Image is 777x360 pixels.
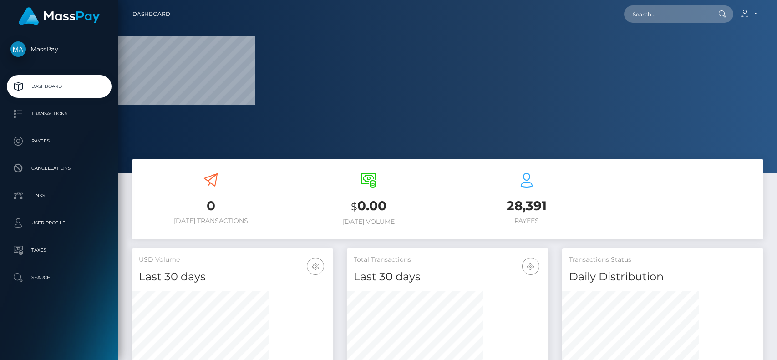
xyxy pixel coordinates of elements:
[7,157,112,180] a: Cancellations
[10,80,108,93] p: Dashboard
[139,269,326,285] h4: Last 30 days
[139,255,326,264] h5: USD Volume
[10,243,108,257] p: Taxes
[10,41,26,57] img: MassPay
[624,5,710,23] input: Search...
[7,184,112,207] a: Links
[19,7,100,25] img: MassPay Logo
[297,218,441,226] h6: [DATE] Volume
[139,197,283,215] h3: 0
[569,255,757,264] h5: Transactions Status
[132,5,170,24] a: Dashboard
[7,239,112,262] a: Taxes
[297,197,441,216] h3: 0.00
[139,217,283,225] h6: [DATE] Transactions
[7,75,112,98] a: Dashboard
[10,189,108,203] p: Links
[7,130,112,152] a: Payees
[7,45,112,53] span: MassPay
[354,269,541,285] h4: Last 30 days
[455,217,599,225] h6: Payees
[10,271,108,284] p: Search
[10,216,108,230] p: User Profile
[455,197,599,215] h3: 28,391
[10,134,108,148] p: Payees
[10,162,108,175] p: Cancellations
[354,255,541,264] h5: Total Transactions
[7,102,112,125] a: Transactions
[7,266,112,289] a: Search
[569,269,757,285] h4: Daily Distribution
[10,107,108,121] p: Transactions
[7,212,112,234] a: User Profile
[351,200,357,213] small: $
